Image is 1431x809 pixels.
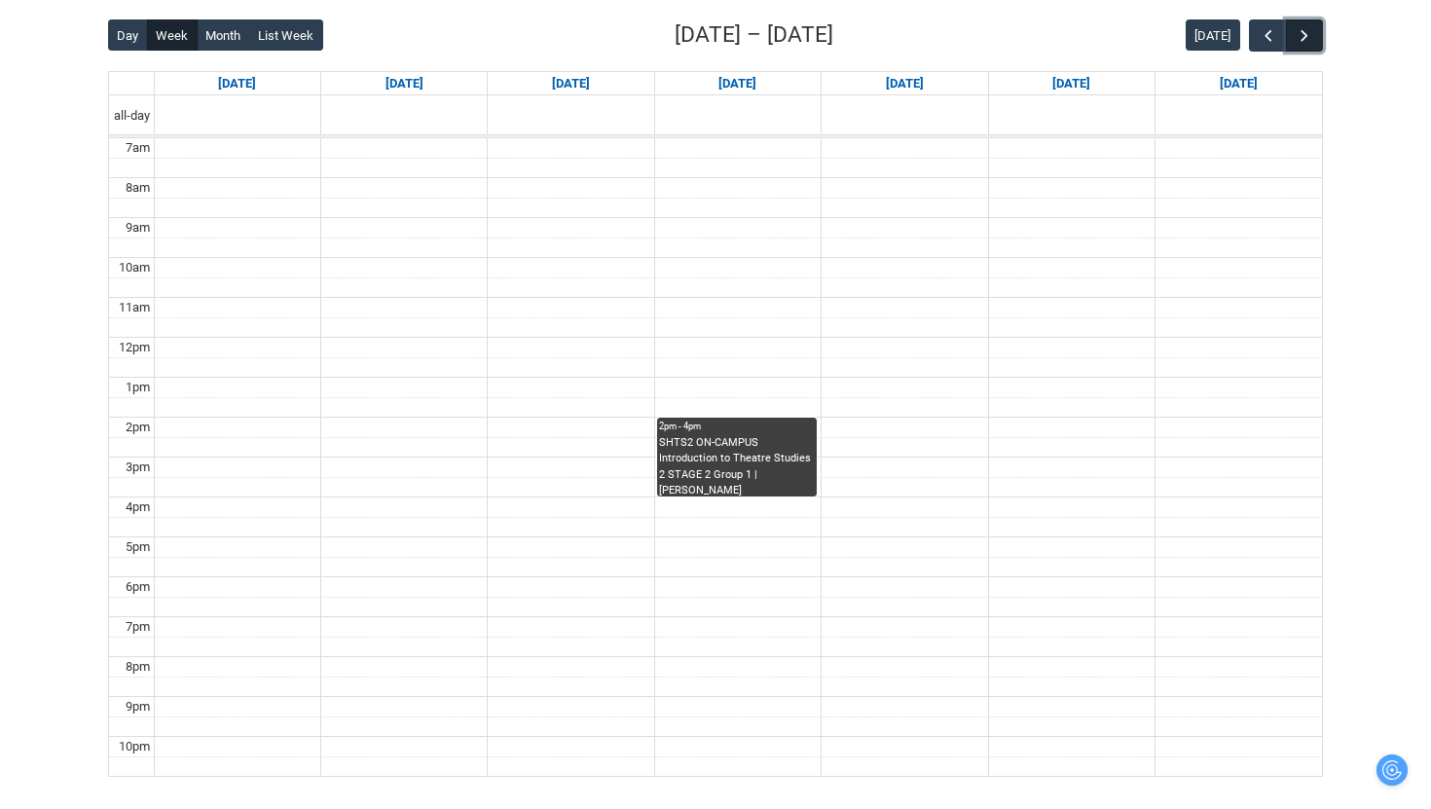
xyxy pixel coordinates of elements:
div: 9pm [122,697,154,717]
div: 7am [122,138,154,158]
button: List Week [249,19,323,51]
a: Go to September 14, 2025 [214,72,260,95]
div: 2pm [122,418,154,437]
span: all-day [110,106,154,126]
div: 5pm [122,537,154,557]
a: Go to September 16, 2025 [548,72,594,95]
a: Go to September 18, 2025 [882,72,928,95]
div: SHTS2 ON-CAMPUS Introduction to Theatre Studies 2 STAGE 2 Group 1 | [PERSON_NAME] ([PERSON_NAME][... [659,435,815,496]
div: 10am [115,258,154,277]
div: 3pm [122,458,154,477]
button: Week [147,19,198,51]
div: 6pm [122,577,154,597]
button: Next Week [1286,19,1323,52]
div: 11am [115,298,154,317]
button: Day [108,19,148,51]
div: 8am [122,178,154,198]
div: 4pm [122,497,154,517]
div: 1pm [122,378,154,397]
div: 10pm [115,737,154,756]
button: [DATE] [1186,19,1240,51]
div: 12pm [115,338,154,357]
div: 9am [122,218,154,238]
div: 8pm [122,657,154,677]
a: Go to September 15, 2025 [382,72,427,95]
a: Go to September 19, 2025 [1048,72,1094,95]
div: 2pm - 4pm [659,420,815,433]
div: 7pm [122,617,154,637]
a: Go to September 20, 2025 [1216,72,1262,95]
button: Previous Week [1249,19,1286,52]
a: Go to September 17, 2025 [715,72,760,95]
button: Month [197,19,250,51]
h2: [DATE] – [DATE] [675,18,833,52]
